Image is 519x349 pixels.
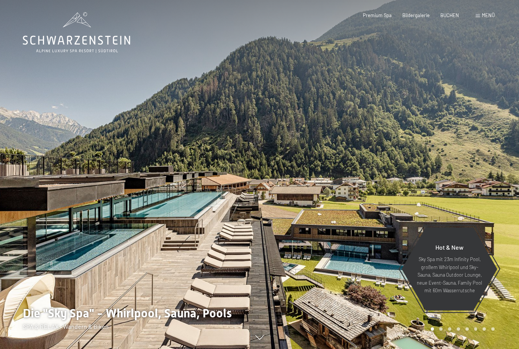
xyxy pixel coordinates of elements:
[439,327,443,331] div: Carousel Page 2
[491,327,495,331] div: Carousel Page 8
[363,12,392,18] a: Premium Spa
[428,327,495,331] div: Carousel Pagination
[401,227,498,311] a: Hot & New Sky Spa mit 23m Infinity Pool, großem Whirlpool und Sky-Sauna, Sauna Outdoor Lounge, ne...
[431,327,434,331] div: Carousel Page 1 (Current Slide)
[483,327,486,331] div: Carousel Page 7
[474,327,478,331] div: Carousel Page 6
[482,12,495,18] span: Menü
[440,12,459,18] a: BUCHEN
[402,12,430,18] a: Bildergalerie
[448,327,451,331] div: Carousel Page 3
[416,255,483,294] p: Sky Spa mit 23m Infinity Pool, großem Whirlpool und Sky-Sauna, Sauna Outdoor Lounge, neue Event-S...
[457,327,460,331] div: Carousel Page 4
[465,327,469,331] div: Carousel Page 5
[435,244,464,251] span: Hot & New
